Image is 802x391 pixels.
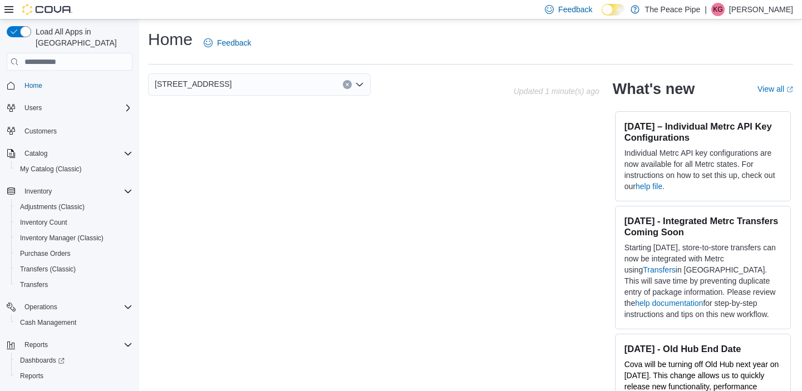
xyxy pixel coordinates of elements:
[624,121,781,143] h3: [DATE] – Individual Metrc API Key Configurations
[16,354,69,367] a: Dashboards
[16,247,132,260] span: Purchase Orders
[24,81,42,90] span: Home
[20,202,85,211] span: Adjustments (Classic)
[20,249,71,258] span: Purchase Orders
[20,147,52,160] button: Catalog
[558,4,592,15] span: Feedback
[20,218,67,227] span: Inventory Count
[16,231,132,245] span: Inventory Manager (Classic)
[16,231,108,245] a: Inventory Manager (Classic)
[16,216,72,229] a: Inventory Count
[2,299,137,315] button: Operations
[16,200,132,214] span: Adjustments (Classic)
[16,247,75,260] a: Purchase Orders
[148,28,193,51] h1: Home
[514,87,599,96] p: Updated 1 minute(s) ago
[16,162,86,176] a: My Catalog (Classic)
[24,127,57,136] span: Customers
[20,78,132,92] span: Home
[199,32,255,54] a: Feedback
[24,103,42,112] span: Users
[16,369,48,383] a: Reports
[705,3,707,16] p: |
[16,162,132,176] span: My Catalog (Classic)
[20,338,132,352] span: Reports
[11,368,137,384] button: Reports
[2,184,137,199] button: Inventory
[2,77,137,93] button: Home
[20,185,56,198] button: Inventory
[2,100,137,116] button: Users
[713,3,722,16] span: KG
[729,3,793,16] p: [PERSON_NAME]
[11,261,137,277] button: Transfers (Classic)
[11,161,137,177] button: My Catalog (Classic)
[20,372,43,380] span: Reports
[2,337,137,353] button: Reports
[20,234,104,242] span: Inventory Manager (Classic)
[613,80,695,98] h2: What's new
[16,216,132,229] span: Inventory Count
[20,356,65,365] span: Dashboards
[217,37,251,48] span: Feedback
[355,80,364,89] button: Open list of options
[645,3,701,16] p: The Peace Pipe
[16,278,132,291] span: Transfers
[636,182,662,191] a: help file
[22,4,72,15] img: Cova
[643,265,676,274] a: Transfers
[20,280,48,289] span: Transfers
[20,300,132,314] span: Operations
[11,199,137,215] button: Adjustments (Classic)
[16,316,81,329] a: Cash Management
[11,215,137,230] button: Inventory Count
[11,246,137,261] button: Purchase Orders
[757,85,793,93] a: View allExternal link
[16,316,132,329] span: Cash Management
[16,354,132,367] span: Dashboards
[24,187,52,196] span: Inventory
[602,4,625,16] input: Dark Mode
[635,299,703,308] a: help documentation
[20,265,76,274] span: Transfers (Classic)
[711,3,725,16] div: Katie Gordon
[16,263,80,276] a: Transfers (Classic)
[786,86,793,93] svg: External link
[20,147,132,160] span: Catalog
[624,215,781,237] h3: [DATE] - Integrated Metrc Transfers Coming Soon
[20,318,76,327] span: Cash Management
[16,263,132,276] span: Transfers (Classic)
[11,277,137,293] button: Transfers
[20,300,62,314] button: Operations
[624,242,781,320] p: Starting [DATE], store-to-store transfers can now be integrated with Metrc using in [GEOGRAPHIC_D...
[31,26,132,48] span: Load All Apps in [GEOGRAPHIC_DATA]
[16,369,132,383] span: Reports
[2,122,137,138] button: Customers
[20,338,52,352] button: Reports
[624,343,781,354] h3: [DATE] - Old Hub End Date
[16,200,89,214] a: Adjustments (Classic)
[16,278,52,291] a: Transfers
[11,315,137,330] button: Cash Management
[20,79,47,92] a: Home
[20,165,82,174] span: My Catalog (Classic)
[20,101,132,115] span: Users
[20,185,132,198] span: Inventory
[155,77,232,91] span: [STREET_ADDRESS]
[11,230,137,246] button: Inventory Manager (Classic)
[24,303,57,311] span: Operations
[20,125,61,138] a: Customers
[24,340,48,349] span: Reports
[11,353,137,368] a: Dashboards
[24,149,47,158] span: Catalog
[20,123,132,137] span: Customers
[20,101,46,115] button: Users
[343,80,352,89] button: Clear input
[624,147,781,192] p: Individual Metrc API key configurations are now available for all Metrc states. For instructions ...
[2,146,137,161] button: Catalog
